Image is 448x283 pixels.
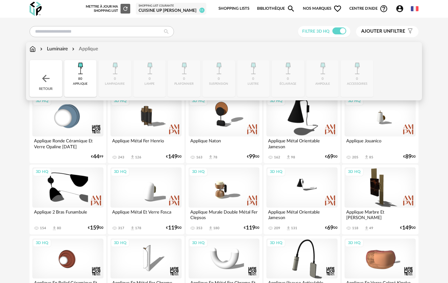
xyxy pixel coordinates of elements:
div: Applique Murale Double Métal Fer Clepsos [189,208,260,222]
span: 99 [249,155,255,159]
span: Download icon [208,155,213,160]
div: 205 [352,155,358,159]
span: Account Circle icon [396,5,407,13]
div: 85 [369,155,373,159]
span: 149 [168,155,177,159]
div: 126 [135,155,141,159]
div: Applique Ronde Céramique Et Verre Opaline [DATE] [32,136,103,150]
div: 243 [118,155,124,159]
div: 3D HQ [33,168,51,176]
img: OXP [30,2,42,16]
a: 3D HQ Applique Métal Et Verre Fosca 317 Download icon 178 €11900 [108,165,184,234]
span: filtre [361,28,405,34]
span: Download icon [52,226,57,231]
div: 180 [213,226,219,230]
a: 3D HQ Applique Métal Fer Henrio 243 Download icon 126 €14900 [108,94,184,163]
a: 3D HQ Applique Murale Double Métal Fer Clepsos 353 Download icon 180 €11900 [186,165,263,234]
div: 3D HQ [345,97,364,106]
span: 44 [93,155,99,159]
div: Mettre à jour ma Shopping List [86,4,130,14]
div: Applique Métal Fer Henrio [110,136,182,150]
a: 3D HQ Applique Jouanico 205 Download icon 85 €8900 [342,94,418,163]
span: Filter icon [405,28,413,34]
div: € 99 [91,155,103,159]
div: Applique Métal Et Verre Fosca [110,208,182,222]
div: 154 [40,226,46,230]
div: 163 [196,155,202,159]
div: 3D HQ [33,239,51,248]
span: 149 [402,226,412,230]
span: Download icon [364,226,369,231]
span: Download icon [286,226,291,231]
span: 69 [327,155,333,159]
a: 3D HQ Applique Métal Orientable Jameson 162 Download icon 98 €6900 [264,94,340,163]
div: 98 [291,155,295,159]
a: Shopping Lists [218,1,249,16]
div: 353 [196,226,202,230]
div: € 00 [166,226,182,230]
span: Download icon [286,155,291,160]
div: € 00 [403,155,416,159]
div: 118 [352,226,358,230]
span: Nos marques [303,1,342,16]
img: fr [411,5,418,13]
div: Retour [30,60,62,97]
div: 3D HQ [345,239,364,248]
div: 3D HQ [267,168,285,176]
span: 119 [246,226,255,230]
div: Cuisine UP [PERSON_NAME] [139,8,204,14]
span: 159 [90,226,99,230]
span: Account Circle icon [396,5,404,13]
span: Heart Outline icon [333,5,342,13]
div: € 00 [325,226,338,230]
a: 3D HQ Applique Marbre Et [PERSON_NAME] 118 Download icon 49 €14900 [342,165,418,234]
div: € 00 [400,226,416,230]
a: BibliothèqueMagnify icon [257,1,295,16]
div: Shopping List courante [139,4,204,8]
div: 3D HQ [33,97,51,106]
div: € 00 [325,155,338,159]
img: svg+xml;base64,PHN2ZyB3aWR0aD0iMTYiIGhlaWdodD0iMTYiIHZpZXdCb3g9IjAgMCAxNiAxNiIgZmlsbD0ibm9uZSIgeG... [39,45,44,52]
div: € 00 [166,155,182,159]
span: Download icon [130,226,135,231]
div: € 00 [88,226,103,230]
span: Filtre 3D HQ [302,29,330,33]
div: 131 [291,226,297,230]
div: 3D HQ [345,168,364,176]
a: 3D HQ Applique Naton 163 Download icon 78 €9900 [186,94,263,163]
div: Applique Naton [189,136,260,150]
span: Magnify icon [287,5,295,13]
a: 3D HQ Applique Métal Orientable Jameson 209 Download icon 131 €6900 [264,165,340,234]
span: 11 [199,8,205,13]
span: Download icon [364,155,369,160]
div: 3D HQ [189,239,208,248]
span: Help Circle Outline icon [380,5,388,13]
span: Download icon [130,155,135,160]
div: 49 [369,226,373,230]
div: 3D HQ [189,97,208,106]
a: Shopping List courante Cuisine UP [PERSON_NAME] 11 [139,4,204,13]
a: 3D HQ Applique 2 Bras Funambule 154 Download icon 80 €15900 [30,165,106,234]
div: applique [73,82,88,86]
div: Luminaire [39,45,68,52]
span: 69 [327,226,333,230]
span: Centre d'aideHelp Circle Outline icon [349,5,388,13]
span: Ajouter un [361,29,390,34]
div: Applique Jouanico [345,136,416,150]
div: 162 [274,155,280,159]
div: € 00 [244,226,259,230]
div: Applique 2 Bras Funambule [32,208,103,222]
div: 3D HQ [189,168,208,176]
div: 80 [78,77,82,81]
div: Applique Marbre Et [PERSON_NAME] [345,208,416,222]
div: 3D HQ [111,97,130,106]
img: svg+xml;base64,PHN2ZyB3aWR0aD0iMTYiIGhlaWdodD0iMTciIHZpZXdCb3g9IjAgMCAxNiAxNyIgZmlsbD0ibm9uZSIgeG... [30,45,36,52]
div: Applique Métal Orientable Jameson [266,136,338,150]
div: Applique Métal Orientable Jameson [266,208,338,222]
div: € 00 [247,155,259,159]
div: 78 [213,155,217,159]
span: 89 [405,155,412,159]
div: 3D HQ [267,239,285,248]
div: 317 [118,226,124,230]
a: 3D HQ Applique Ronde Céramique Et Verre Opaline [DATE] €4499 [30,94,106,163]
